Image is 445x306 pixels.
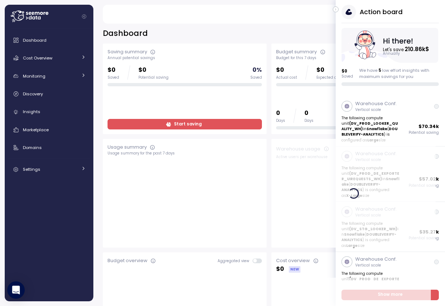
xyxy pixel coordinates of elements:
[108,151,262,156] div: Usage summary for the past 7 days
[276,257,310,264] div: Cost overview
[347,243,358,248] strong: Large
[409,130,439,135] p: Potential saving
[252,65,262,75] p: 0 %
[384,45,430,53] text: Let's save
[108,48,147,55] div: Saving summary
[80,14,89,19] button: Collapse navigation
[23,91,43,97] span: Discovery
[276,48,317,55] div: Budget summary
[355,256,397,263] p: Warehouse Conf.
[355,107,397,112] p: Vertical scale
[23,145,42,150] span: Domains
[316,75,342,80] span: Expected cost
[8,87,90,101] a: Discovery
[360,7,402,16] h3: Action board
[108,119,262,129] a: Start saving
[108,257,147,264] div: Budget overview
[405,45,430,53] tspan: 210.86k $
[342,277,400,287] strong: (DV_PROD_DE_EXPORTER_DATAAPIREQUESTS_WH)
[108,65,119,75] p: $0
[289,266,300,273] div: NEW
[384,51,401,56] text: Annually
[359,67,439,79] div: We have low effort insights with maximum savings for you
[138,75,169,80] div: Potential saving
[276,55,431,61] div: Budget for this 7 days
[304,118,313,123] div: Days
[276,75,297,80] div: Actual cost
[8,162,90,177] a: Settings
[342,271,400,304] p: The following compute unit in ( ) is configured as size
[276,65,297,75] p: $0
[250,75,262,80] div: Saved
[8,51,90,65] a: Cost Overview
[342,74,353,79] p: Saved
[379,67,381,73] span: 5
[342,115,400,143] p: The following compute unit in ( ) is configured as size
[355,263,397,268] p: Vertical scale
[419,123,439,130] p: $ 70.34k
[138,65,169,75] p: $0
[355,100,397,107] p: Warehouse Conf.
[174,119,202,129] span: Start saving
[23,73,45,79] span: Monitoring
[8,123,90,137] a: Marketplace
[103,28,148,39] h2: Dashboard
[108,75,119,80] div: Saved
[336,96,445,146] a: Warehouse Conf.Vertical scaleThe following compute unit(DV_PROD_LOOKER_QUALITY_WH)inSnowflake(DOU...
[368,138,379,142] strong: Large
[8,69,90,83] a: Monitoring
[23,127,49,133] span: Marketplace
[7,281,25,299] div: Open Intercom Messenger
[8,140,90,155] a: Domains
[342,68,353,74] p: $ 0
[304,108,313,118] p: 0
[316,65,349,75] p: $0
[23,166,40,172] span: Settings
[108,55,262,61] div: Annual potential savings
[276,264,284,274] p: $ 0
[367,127,388,131] strong: Snowflake
[23,37,46,43] span: Dashboard
[8,33,90,47] a: Dashboard
[342,121,398,131] strong: (DV_PROD_LOOKER_QUALITY_WH)
[218,259,253,263] span: Aggregated view
[276,108,285,118] p: 0
[8,105,90,119] a: Insights
[23,109,40,115] span: Insights
[276,118,285,123] div: Days
[23,55,52,61] span: Cost Overview
[108,144,147,151] div: Usage summary
[342,127,398,137] strong: DOUBLEVERIFY-ANALYTICS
